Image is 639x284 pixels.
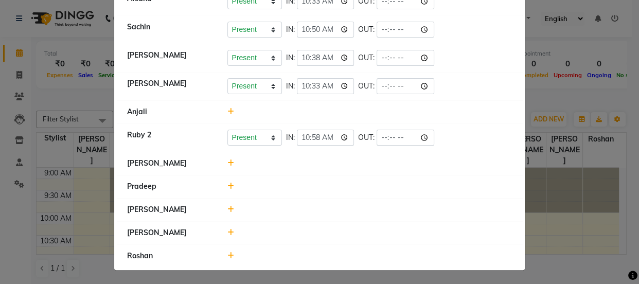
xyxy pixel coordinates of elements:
[358,24,375,35] span: OUT:
[119,78,220,94] div: [PERSON_NAME]
[286,52,295,63] span: IN:
[119,130,220,146] div: Ruby 2
[286,24,295,35] span: IN:
[119,181,220,192] div: Pradeep
[119,50,220,66] div: [PERSON_NAME]
[358,81,375,92] span: OUT:
[286,81,295,92] span: IN:
[358,52,375,63] span: OUT:
[358,132,375,143] span: OUT:
[119,251,220,261] div: Roshan
[286,132,295,143] span: IN:
[119,158,220,169] div: [PERSON_NAME]
[119,22,220,38] div: Sachin
[119,204,220,215] div: [PERSON_NAME]
[119,227,220,238] div: [PERSON_NAME]
[119,106,220,117] div: Anjali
